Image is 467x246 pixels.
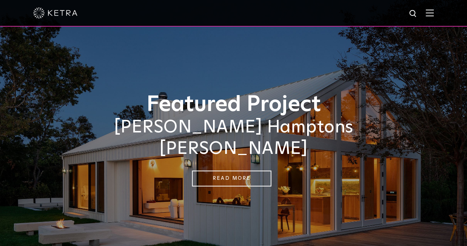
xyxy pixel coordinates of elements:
img: search icon [409,9,418,18]
img: ketra-logo-2019-white [33,7,78,18]
h2: [PERSON_NAME] Hamptons [PERSON_NAME] [49,117,418,159]
h1: Featured Project [49,92,418,117]
img: Hamburger%20Nav.svg [426,9,434,16]
a: Read More [192,171,271,186]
